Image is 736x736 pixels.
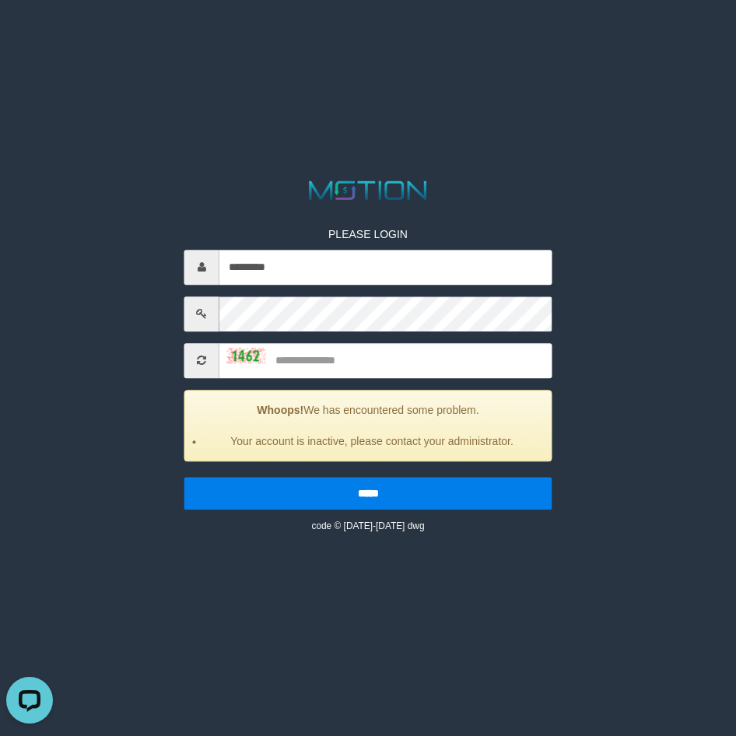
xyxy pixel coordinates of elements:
li: Your account is inactive, please contact your administrator. [205,433,540,449]
div: We has encountered some problem. [184,390,552,461]
strong: Whoops! [257,404,303,416]
img: captcha [227,348,266,363]
small: code © [DATE]-[DATE] dwg [311,520,424,531]
img: MOTION_logo.png [303,177,433,203]
p: PLEASE LOGIN [184,226,552,242]
button: Open LiveChat chat widget [6,6,53,53]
